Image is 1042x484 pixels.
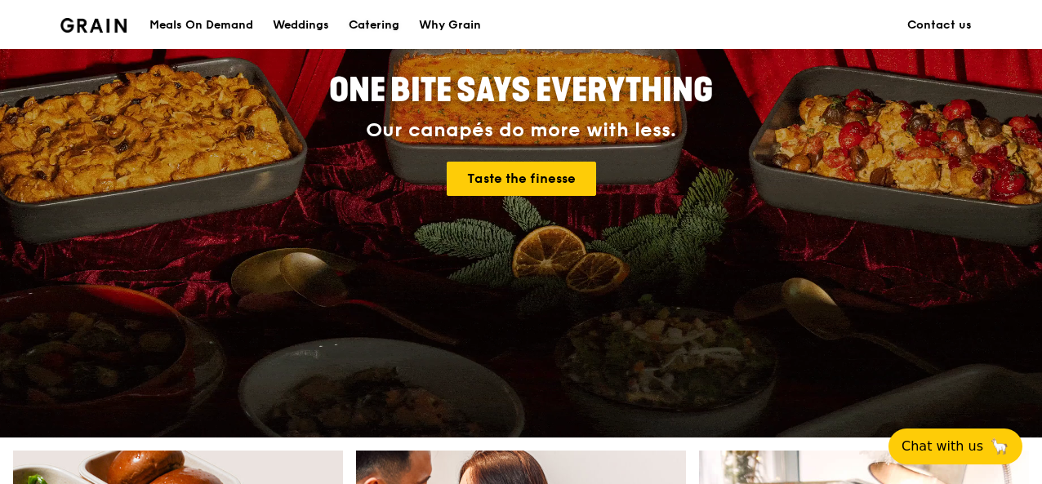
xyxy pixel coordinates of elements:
span: ONE BITE SAYS EVERYTHING [329,71,713,110]
div: Meals On Demand [149,1,253,50]
a: Weddings [263,1,339,50]
img: Grain [60,18,127,33]
div: Our canapés do more with less. [227,119,815,142]
a: Taste the finesse [447,162,596,196]
div: Why Grain [419,1,481,50]
a: Why Grain [409,1,491,50]
span: Chat with us [902,437,983,456]
a: Contact us [897,1,982,50]
button: Chat with us🦙 [888,428,1022,464]
div: Weddings [273,1,329,50]
a: Catering [339,1,409,50]
span: 🦙 [990,437,1009,456]
div: Catering [349,1,399,50]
